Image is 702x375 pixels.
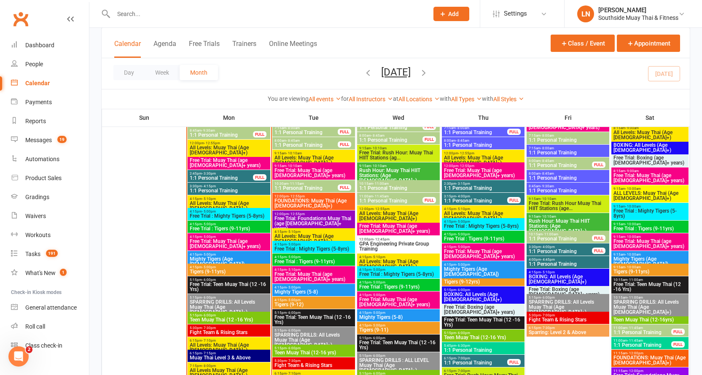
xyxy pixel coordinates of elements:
[349,96,393,103] a: All Instructors
[287,298,301,302] span: - 5:00pm
[287,268,301,272] span: - 5:10pm
[204,141,220,145] span: - 12:55pm
[359,237,438,241] span: 12:00pm
[444,236,523,241] span: Free Trial : Tigers (9-11yrs)
[371,255,385,259] span: - 5:10pm
[451,96,482,103] a: All Types
[287,286,301,289] span: - 5:00pm
[613,222,687,226] span: 9:15am
[274,212,353,216] span: 12:00pm
[613,226,687,231] span: Free Trial : Tigers (9-11yrs)
[444,186,523,191] span: 1:1 Personal Training
[274,139,338,143] span: 8:00am
[189,213,269,219] span: Free Trial : Mighty Tigers (5-8yrs)
[338,141,351,148] div: FULL
[528,262,608,267] span: 1:1 Personal Training
[359,134,423,138] span: 8:00am
[145,65,180,80] button: Week
[528,146,608,150] span: 7:15am
[541,172,554,175] span: - 8:45am
[60,269,67,276] span: 1
[444,182,523,186] span: 2:30pm
[46,250,58,257] span: 191
[528,134,608,138] span: 7:15am
[189,132,253,138] span: 1:1 Personal Training
[274,182,338,186] span: 10:30am
[338,129,351,135] div: FULL
[180,65,218,80] button: Month
[456,232,470,236] span: - 5:00pm
[189,265,269,269] span: 4:15pm
[202,235,216,239] span: - 5:00pm
[528,172,608,175] span: 8:00am
[528,270,608,274] span: 4:15pm
[289,212,305,216] span: - 12:55pm
[202,265,216,269] span: - 5:00pm
[274,126,338,130] span: 7:15am
[613,191,687,201] span: ALL LEVELS: Muay Thai (Age [DEMOGRAPHIC_DATA]+)
[274,164,353,168] span: 9:15am
[11,112,89,131] a: Reports
[528,232,592,236] span: 10:15am
[444,224,523,229] span: Free Trial : Mighty Tigers (5-8yrs)
[613,278,687,282] span: 10:15am
[359,297,438,307] span: Free Trial: Muay Thai (age [DEMOGRAPHIC_DATA]+ years)
[189,197,269,201] span: 4:15pm
[541,270,555,274] span: - 5:10pm
[202,222,216,226] span: - 5:00pm
[25,304,77,311] div: General attendance
[202,296,216,299] span: - 6:00pm
[57,136,67,143] span: 19
[272,109,356,127] th: Tue
[373,182,389,186] span: - 11:00am
[11,298,89,317] a: General attendance kiosk mode
[613,253,687,256] span: 9:15am
[543,232,558,236] span: - 11:00am
[444,220,523,224] span: 4:15pm
[274,246,353,251] span: Free Trial : Mighty Tigers (5-8yrs)
[359,168,438,183] span: Rush Hour: Muay Thai HIIT Stations: (Age [DEMOGRAPHIC_DATA]+)
[359,241,438,251] span: GPA Engineering Private Group Training
[268,95,309,102] strong: You are viewing
[274,186,338,191] span: 1:1 Personal Training
[444,143,523,148] span: 1:1 Personal Training
[359,186,438,191] span: 1:1 Personal Training
[422,124,436,130] div: FULL
[541,197,556,201] span: - 10:10am
[189,235,269,239] span: 4:15pm
[341,95,349,102] strong: for
[11,188,89,207] a: Gradings
[25,156,59,162] div: Automations
[444,168,523,178] span: Free Trial: Muay Thai (age [DEMOGRAPHIC_DATA]+ years)
[359,272,438,277] span: Free Trial : Mighty Tigers (5-8yrs)
[189,40,220,58] button: Free Trials
[613,187,687,191] span: 9:15am
[422,136,436,143] div: FULL
[371,281,385,284] span: - 5:00pm
[274,243,353,246] span: 4:15pm
[287,255,301,259] span: - 5:00pm
[10,8,31,30] a: Clubworx
[274,168,353,178] span: Free Trial: Muay Thai (age [DEMOGRAPHIC_DATA]+ years)
[528,197,608,201] span: 9:15am
[25,194,49,200] div: Gradings
[359,293,438,297] span: 4:15pm
[189,145,269,155] span: All Levels: Muay Thai (Age [DEMOGRAPHIC_DATA]+)
[187,109,272,127] th: Mon
[398,96,440,103] a: All Locations
[287,243,301,246] span: - 5:00pm
[541,245,555,249] span: - 4:00pm
[541,215,556,219] span: - 10:10am
[309,96,341,103] a: All events
[598,14,678,22] div: Southside Muay Thai & Fitness
[11,150,89,169] a: Automations
[189,256,269,267] span: Mighty Tigers (Age [DEMOGRAPHIC_DATA])
[541,258,555,262] span: - 4:45pm
[25,61,43,67] div: People
[274,198,353,208] span: FOUNDATIONS: Muay Thai (Age [DEMOGRAPHIC_DATA]+)
[11,207,89,226] a: Waivers
[25,175,62,181] div: Product Sales
[444,164,523,168] span: 12:00pm
[359,268,438,272] span: 4:15pm
[393,95,398,102] strong: at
